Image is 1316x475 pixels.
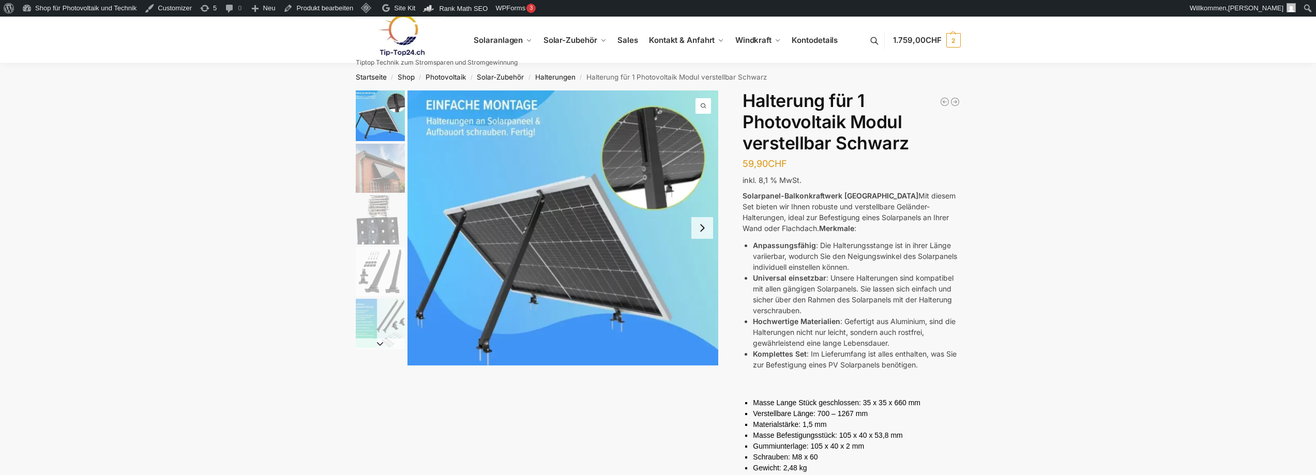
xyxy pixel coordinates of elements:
[893,35,942,45] span: 1.759,00
[1287,3,1296,12] img: Benutzerbild von Rupert Spoddig
[356,73,387,81] a: Startseite
[407,90,719,365] li: 1 / 5
[743,90,960,154] h1: Halterung für 1 Photovoltaik Modul verstellbar Schwarz
[753,349,807,358] strong: Komplettes Set
[576,73,586,82] span: /
[753,397,960,408] p: Masse Lange Stück geschlossen: 35 x 35 x 660 mm
[743,176,801,185] span: inkl. 8,1 % MwSt.
[526,4,536,13] div: 3
[613,17,642,64] a: Sales
[524,73,535,82] span: /
[353,142,405,194] li: 2 / 5
[753,452,960,463] p: Schrauben: M8 x 60
[946,33,961,48] span: 2
[819,224,854,233] strong: Merkmale
[753,419,960,430] p: Materialstärke: 1,5 mm
[753,348,960,370] li: : Im Lieferumfang ist alles enthalten, was Sie zur Befestigung eines PV Solarpanels benötigen.
[356,144,405,193] img: Wandbefestigung
[407,90,719,365] img: solarpaneel Halterung Wand Lang Schwarz
[940,97,950,107] a: Halterung für 2 Photovoltaikmodule verstellbar
[743,190,960,234] p: Mit diesem Set bieten wir Ihnen robuste und verstellbare Geländer-Halterungen, ideal zur Befestig...
[356,299,405,348] img: Teleskophalterung Schwarz
[753,240,960,272] li: : Die Halterungsstange ist in ihrer Länge variierbar, wodurch Sie den Neigungswinkel des Solarpan...
[337,64,979,90] nav: Breadcrumb
[753,316,960,348] li: : Gefertigt aus Aluminium, sind die Halterungen nicht nur leicht, sondern auch rostfrei, gewährle...
[753,463,960,473] p: Gewicht: 2,48 kg
[645,17,729,64] a: Kontakt & Anfahrt
[407,90,719,365] a: Solarpaneel Halterung Wand Lang Schwarzsolarpaneel Halterung Wand Lang Schwarz
[743,158,787,169] bdi: 59,90
[543,35,597,45] span: Solar-Zubehör
[539,17,611,64] a: Solar-Zubehör
[535,73,576,81] a: Halterungen
[753,317,840,326] strong: Hochwertige Materialien
[415,73,426,82] span: /
[387,73,398,82] span: /
[792,35,838,45] span: Kontodetails
[753,272,960,316] li: : Unsere Halterungen sind kompatibel mit allen gängigen Solarpanels. Sie lassen sich einfach und ...
[353,194,405,246] li: 3 / 5
[353,297,405,349] li: 5 / 5
[394,4,415,12] span: Site Kit
[753,430,960,441] p: Masse Befestigungsstück: 105 x 40 x 53,8 mm
[926,35,942,45] span: CHF
[439,5,488,12] span: Rank Math SEO
[691,217,713,239] button: Next slide
[768,158,787,169] span: CHF
[753,408,960,419] p: Verstellbare Länge: 700 – 1267 mm
[356,247,405,296] img: Halterung Lang
[466,73,477,82] span: /
[753,241,816,250] strong: Anpassungsfähig
[753,273,826,282] strong: Universal einsetzbar
[477,73,524,81] a: Solar-Zubehör
[1228,4,1283,12] span: [PERSON_NAME]
[356,90,405,141] img: solarpaneel Halterung Wand Lang Schwarz
[753,441,960,452] p: Gummiunterlage: 105 x 40 x 2 mm
[426,73,466,81] a: Photovoltaik
[356,195,405,244] img: schrauben
[893,17,961,65] nav: Cart contents
[743,191,918,200] strong: Solarpanel-Balkonkraftwerk [GEOGRAPHIC_DATA]
[617,35,638,45] span: Sales
[356,339,405,349] button: Next slide
[398,73,415,81] a: Shop
[735,35,772,45] span: Windkraft
[353,90,405,142] li: 1 / 5
[893,25,961,56] a: 1.759,00CHF 2
[788,17,842,64] a: Kontodetails
[731,17,785,64] a: Windkraft
[950,97,960,107] a: Dachmontage-Set für 2 Solarmodule
[356,14,446,56] img: Solaranlagen, Speicheranlagen und Energiesparprodukte
[649,35,715,45] span: Kontakt & Anfahrt
[353,246,405,297] li: 4 / 5
[356,59,518,66] p: Tiptop Technik zum Stromsparen und Stromgewinnung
